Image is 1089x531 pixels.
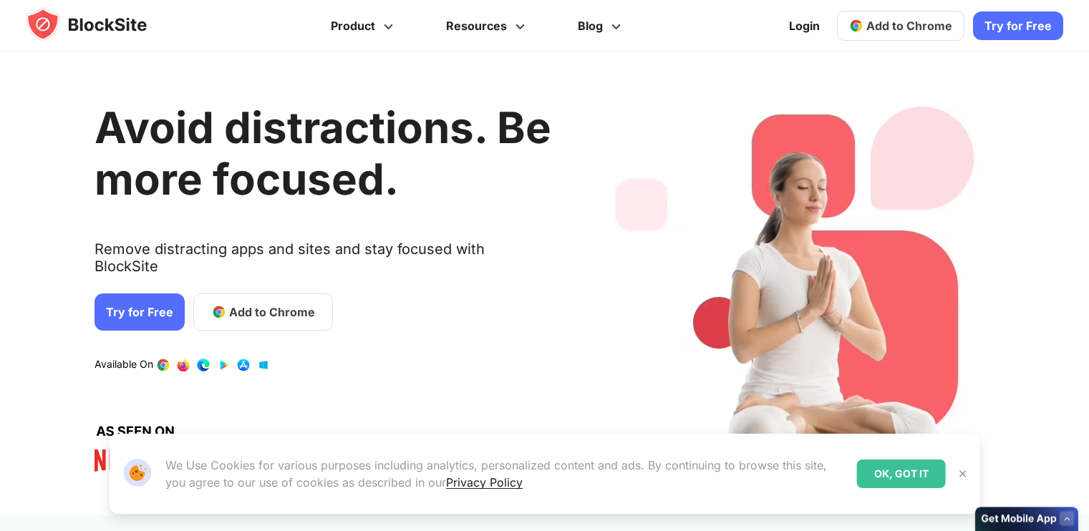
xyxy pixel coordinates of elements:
a: Privacy Policy [446,475,523,489]
h1: Avoid distractions. Be more focused. [95,102,551,205]
p: We Use Cookies for various purposes including analytics, personalized content and ads. By continu... [165,457,846,491]
img: chrome-icon.svg [849,19,863,33]
text: Remove distracting apps and sites and stay focused with BlockSite [95,240,551,286]
a: Login [780,9,828,43]
img: Close [957,468,969,479]
img: blocksite-icon.5d769676.svg [26,7,175,42]
a: Add to Chrome [193,293,333,331]
button: Close [954,464,972,483]
span: Add to Chrome [866,19,952,33]
span: Add to Chrome [229,303,315,321]
div: OK, GOT IT [857,459,946,488]
a: Add to Chrome [837,11,964,41]
a: Try for Free [95,293,185,331]
text: Available On [95,358,153,372]
a: Try for Free [973,11,1063,40]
